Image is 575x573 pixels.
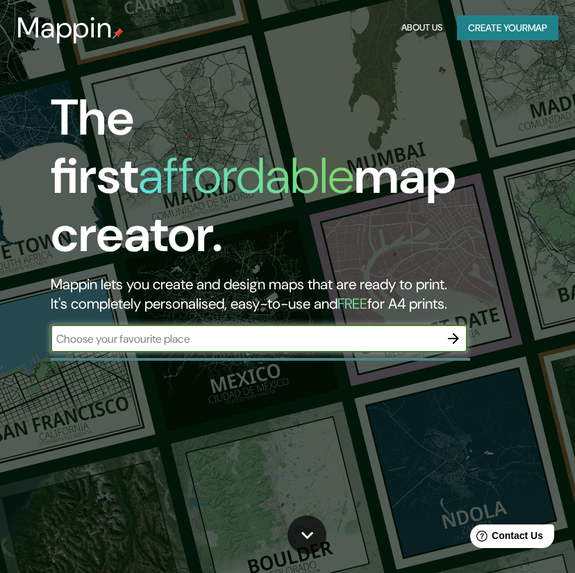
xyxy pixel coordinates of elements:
h3: Mappin [17,11,112,44]
h2: Mappin lets you create and design maps that are ready to print. It's completely personalised, eas... [51,275,510,314]
input: Choose your favourite place [51,331,440,347]
h5: FREE [337,294,367,314]
h1: affordable [138,144,354,208]
button: Create yourmap [457,15,558,41]
button: About Us [398,15,446,41]
img: mappin-pin [112,28,124,39]
iframe: Help widget launcher [451,519,560,558]
h1: The first map creator. [51,89,510,275]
